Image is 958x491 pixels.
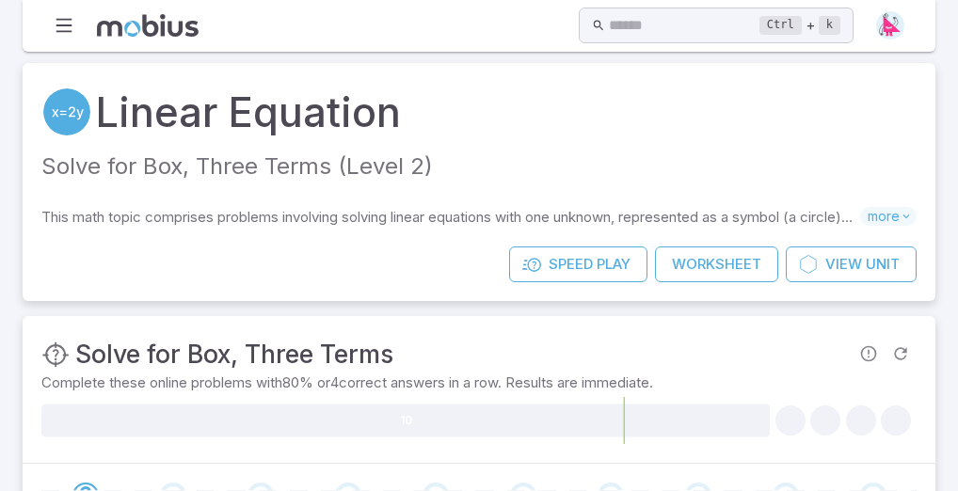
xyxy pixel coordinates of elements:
div: + [759,14,840,37]
h3: Solve for Box, Three Terms [75,335,393,372]
a: Algebra [41,87,92,137]
kbd: k [819,16,840,35]
a: SpeedPlay [509,246,647,282]
span: Play [597,254,631,275]
a: ViewUnit [786,246,917,282]
span: Speed [549,254,593,275]
span: View [825,254,862,275]
img: right-triangle.svg [876,11,904,40]
kbd: Ctrl [759,16,802,35]
span: Unit [866,254,900,275]
p: Complete these online problems with 80 % or 4 correct answers in a row. Results are immediate. [41,372,917,393]
p: Solve for Box, Three Terms (Level 2) [41,150,917,184]
span: Report an issue with the question [853,338,885,370]
a: Linear Equation [96,82,401,142]
span: Refresh Question [885,338,917,370]
p: This math topic comprises problems involving solving linear equations with one unknown, represent... [41,207,860,228]
a: Worksheet [655,246,778,282]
